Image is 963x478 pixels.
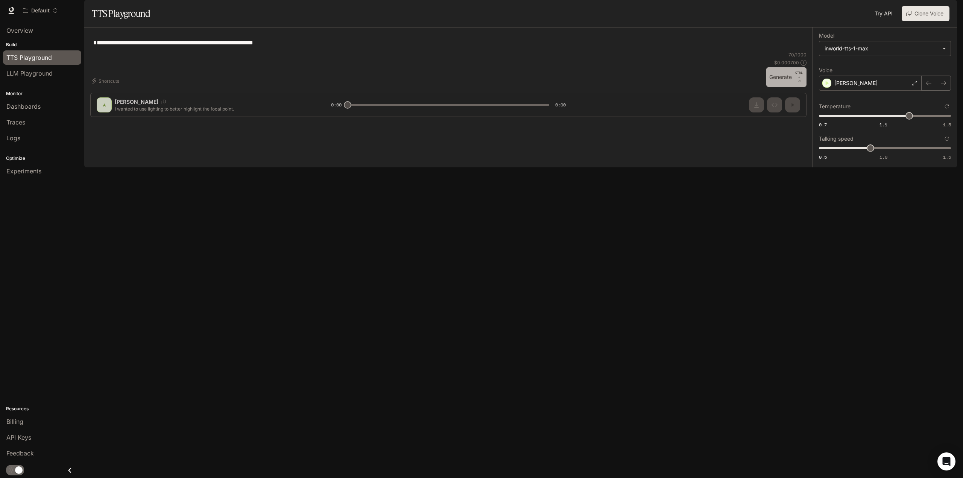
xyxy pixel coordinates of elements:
[943,121,951,128] span: 1.5
[774,59,799,66] p: $ 0.000700
[937,452,955,470] div: Open Intercom Messenger
[819,68,832,73] p: Voice
[879,121,887,128] span: 1.1
[819,121,827,128] span: 0.7
[766,67,807,87] button: GenerateCTRL +⏎
[819,41,951,56] div: inworld-tts-1-max
[834,79,878,87] p: [PERSON_NAME]
[879,154,887,160] span: 1.0
[92,6,150,21] h1: TTS Playground
[943,135,951,143] button: Reset to default
[90,75,122,87] button: Shortcuts
[819,104,851,109] p: Temperature
[795,70,804,79] p: CTRL +
[819,33,834,38] p: Model
[795,70,804,84] p: ⏎
[943,154,951,160] span: 1.5
[20,3,61,18] button: Open workspace menu
[819,136,854,141] p: Talking speed
[788,52,807,58] p: 70 / 1000
[825,45,939,52] div: inworld-tts-1-max
[819,154,827,160] span: 0.5
[31,8,50,14] p: Default
[943,102,951,111] button: Reset to default
[902,6,949,21] button: Clone Voice
[872,6,896,21] a: Try API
